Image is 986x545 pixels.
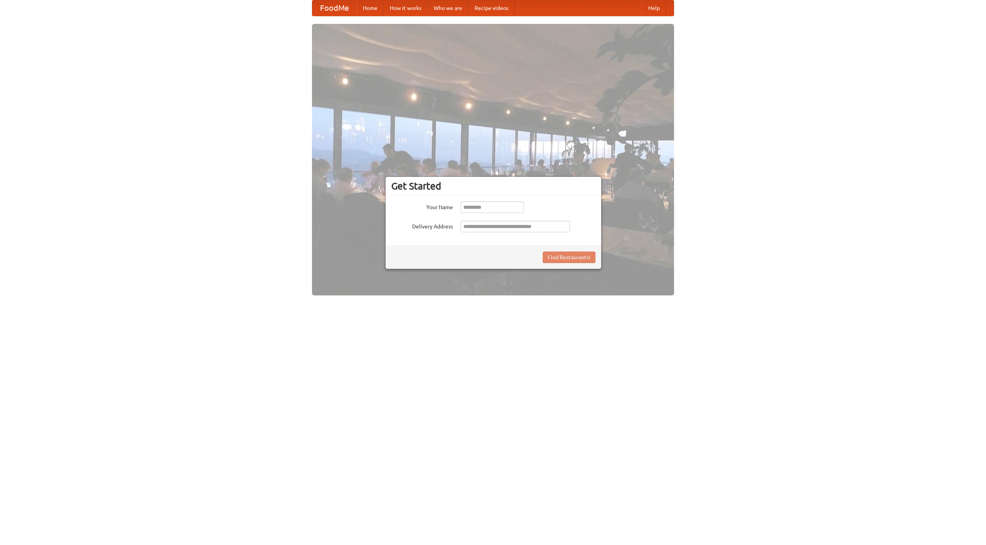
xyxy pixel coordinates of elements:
a: Who we are [428,0,468,16]
a: Help [642,0,666,16]
label: Your Name [391,201,453,211]
label: Delivery Address [391,221,453,230]
a: FoodMe [312,0,357,16]
button: Find Restaurants! [543,252,595,263]
a: How it works [384,0,428,16]
h3: Get Started [391,180,595,192]
a: Recipe videos [468,0,515,16]
a: Home [357,0,384,16]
